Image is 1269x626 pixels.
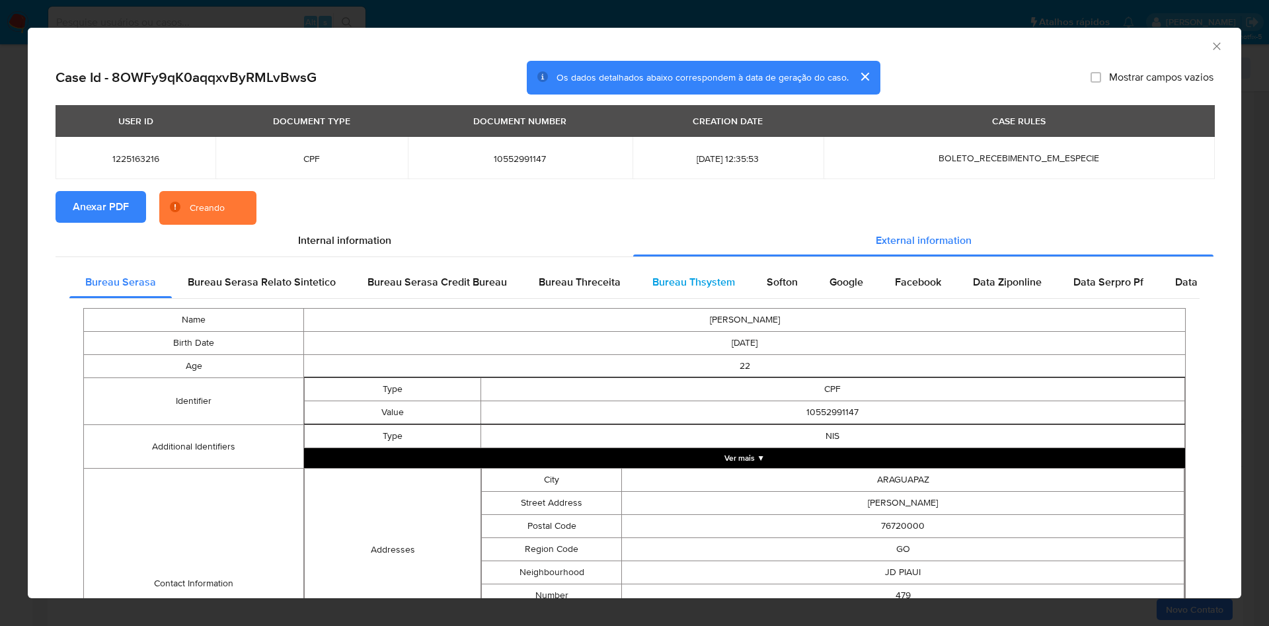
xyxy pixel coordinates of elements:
div: closure-recommendation-modal [28,28,1241,598]
td: 22 [304,355,1186,378]
td: Additional Identifiers [84,425,304,469]
span: CPF [231,153,392,165]
td: Identifier [84,378,304,425]
td: Type [305,378,481,401]
td: 76720000 [622,515,1184,538]
span: External information [876,233,972,248]
td: Name [84,309,304,332]
td: [PERSON_NAME] [304,309,1186,332]
input: Mostrar campos vazios [1091,72,1101,83]
span: Facebook [895,274,941,290]
div: DOCUMENT TYPE [265,110,358,132]
span: Data Ziponline [973,274,1042,290]
span: 10552991147 [424,153,617,165]
td: Value [305,401,481,424]
div: Detailed external info [69,266,1200,298]
button: Fechar a janela [1210,40,1222,52]
span: Mostrar campos vazios [1109,71,1213,84]
span: Bureau Serasa [85,274,156,290]
td: [DATE] [304,332,1186,355]
td: ARAGUAPAZ [622,469,1184,492]
div: Creando [190,202,225,215]
td: GO [622,538,1184,561]
td: Number [481,584,622,607]
td: Age [84,355,304,378]
h2: Case Id - 8OWFy9qK0aqqxvByRMLvBwsG [56,69,317,86]
td: Type [305,425,481,448]
td: Street Address [481,492,622,515]
td: NIS [481,425,1184,448]
button: Anexar PDF [56,191,146,223]
div: CREATION DATE [685,110,771,132]
button: Expand array [304,448,1185,468]
td: Neighbourhood [481,561,622,584]
span: Softon [767,274,798,290]
span: Google [829,274,863,290]
td: Region Code [481,538,622,561]
span: Anexar PDF [73,192,129,221]
div: DOCUMENT NUMBER [465,110,574,132]
td: 10552991147 [481,401,1184,424]
span: Bureau Serasa Credit Bureau [367,274,507,290]
div: CASE RULES [984,110,1054,132]
td: Postal Code [481,515,622,538]
span: 1225163216 [71,153,200,165]
td: CPF [481,378,1184,401]
div: Detailed info [56,225,1213,256]
button: cerrar [849,61,880,93]
span: Internal information [298,233,391,248]
td: Birth Date [84,332,304,355]
span: Data Serpro Pf [1073,274,1143,290]
span: Os dados detalhados abaixo correspondem à data de geração do caso. [557,71,849,84]
span: Data Serpro Pj [1175,274,1245,290]
span: BOLETO_RECEBIMENTO_EM_ESPECIE [939,151,1099,165]
td: [PERSON_NAME] [622,492,1184,515]
td: JD PIAUI [622,561,1184,584]
span: Bureau Serasa Relato Sintetico [188,274,336,290]
td: 479 [622,584,1184,607]
span: Bureau Thsystem [652,274,735,290]
div: USER ID [110,110,161,132]
td: City [481,469,622,492]
span: [DATE] 12:35:53 [648,153,808,165]
span: Bureau Threceita [539,274,621,290]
